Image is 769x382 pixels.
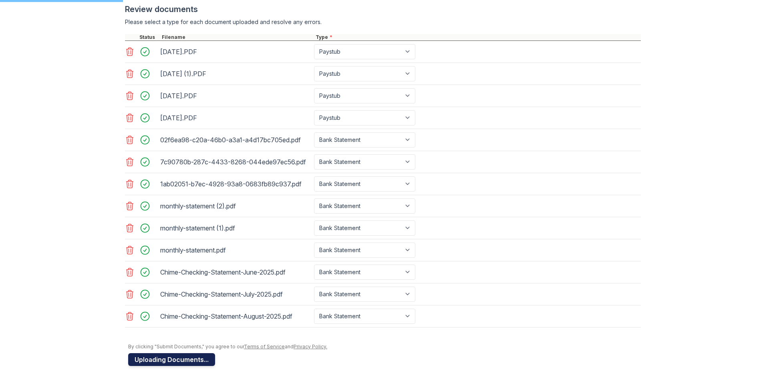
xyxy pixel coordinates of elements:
a: Privacy Policy. [294,344,327,350]
div: 7c90780b-287c-4433-8268-044ede97ec56.pdf [160,156,311,168]
div: [DATE].PDF [160,111,311,124]
div: Chime-Checking-Statement-June-2025.pdf [160,266,311,279]
div: monthly-statement (1).pdf [160,222,311,234]
div: 1ab02051-b7ec-4928-93a8-0683fb89c937.pdf [160,178,311,190]
div: [DATE].PDF [160,45,311,58]
div: Filename [160,34,314,40]
button: Uploading Documents... [128,353,215,366]
div: Chime-Checking-Statement-July-2025.pdf [160,288,311,301]
div: 02f6ea98-c20a-46b0-a3a1-a4d17bc705ed.pdf [160,133,311,146]
div: monthly-statement.pdf [160,244,311,257]
div: [DATE].PDF [160,89,311,102]
div: Status [138,34,160,40]
div: Please select a type for each document uploaded and resolve any errors. [125,18,641,26]
div: Chime-Checking-Statement-August-2025.pdf [160,310,311,323]
div: By clicking "Submit Documents," you agree to our and [128,344,641,350]
div: monthly-statement (2).pdf [160,200,311,212]
div: Review documents [125,4,641,15]
div: Type [314,34,641,40]
a: Terms of Service [244,344,285,350]
div: [DATE] (1).PDF [160,67,311,80]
